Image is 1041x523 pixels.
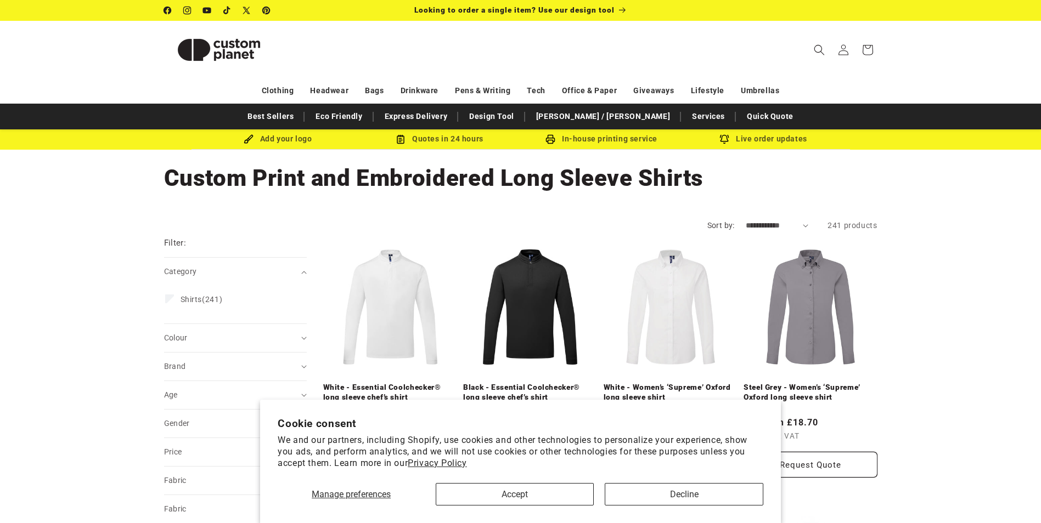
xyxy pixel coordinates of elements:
span: Shirts [181,295,202,304]
h1: Custom Print and Embroidered Long Sleeve Shirts [164,163,877,193]
span: Fabric [164,476,187,485]
a: Custom Planet [160,21,278,78]
a: Lifestyle [691,81,724,100]
summary: Gender (0 selected) [164,410,307,437]
a: [PERSON_NAME] / [PERSON_NAME] [531,107,676,126]
a: Black - Essential Coolchecker® long sleeve chef’s shirt [463,383,597,402]
a: Steel Grey - Women’s ‘Supreme’ Oxford long sleeve shirt [744,383,877,402]
a: Giveaways [633,81,674,100]
span: Category [164,267,197,276]
a: Quick Quote [741,107,799,126]
span: Age [164,390,178,399]
img: Order Updates Icon [396,134,406,144]
h2: Filter: [164,237,187,249]
a: Services [687,107,730,126]
a: Office & Paper [562,81,617,100]
a: White - Women’s ‘Supreme’ Oxford long sleeve shirt [604,383,738,402]
label: Sort by: [707,221,735,230]
button: Manage preferences [278,483,425,505]
a: Privacy Policy [408,458,466,468]
span: 241 products [828,221,877,230]
summary: Brand (0 selected) [164,353,307,380]
a: Express Delivery [379,107,453,126]
a: Umbrellas [741,81,779,100]
a: White - Essential Coolchecker® long sleeve chef’s shirt [323,383,457,402]
h2: Cookie consent [278,417,763,430]
img: Order updates [719,134,729,144]
div: Quotes in 24 hours [359,132,521,146]
div: Live order updates [683,132,845,146]
span: Manage preferences [312,489,391,499]
span: Brand [164,362,186,371]
p: We and our partners, including Shopify, use cookies and other technologies to personalize your ex... [278,435,763,469]
div: In-house printing service [521,132,683,146]
summary: Colour (0 selected) [164,324,307,352]
a: Design Tool [464,107,520,126]
summary: Fabric (0 selected) [164,495,307,523]
a: Best Sellers [242,107,299,126]
summary: Price [164,438,307,466]
a: Pens & Writing [455,81,510,100]
span: Looking to order a single item? Use our design tool [414,5,615,14]
a: Eco Friendly [310,107,368,126]
span: Fabric [164,504,187,513]
a: Tech [527,81,545,100]
img: In-house printing [545,134,555,144]
img: Custom Planet [164,25,274,75]
a: Bags [365,81,384,100]
a: Headwear [310,81,348,100]
span: Price [164,447,182,456]
span: Colour [164,333,188,342]
button: Accept [436,483,594,505]
span: (241) [181,294,223,304]
button: Request Quote [744,452,877,477]
a: Drinkware [401,81,438,100]
summary: Category (0 selected) [164,258,307,286]
div: Add your logo [197,132,359,146]
img: Brush Icon [244,134,254,144]
iframe: Chat Widget [986,470,1041,523]
summary: Search [807,38,831,62]
summary: Age (0 selected) [164,381,307,409]
a: Clothing [262,81,294,100]
button: Decline [605,483,763,505]
span: Gender [164,419,190,428]
summary: Fabric (0 selected) [164,467,307,494]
